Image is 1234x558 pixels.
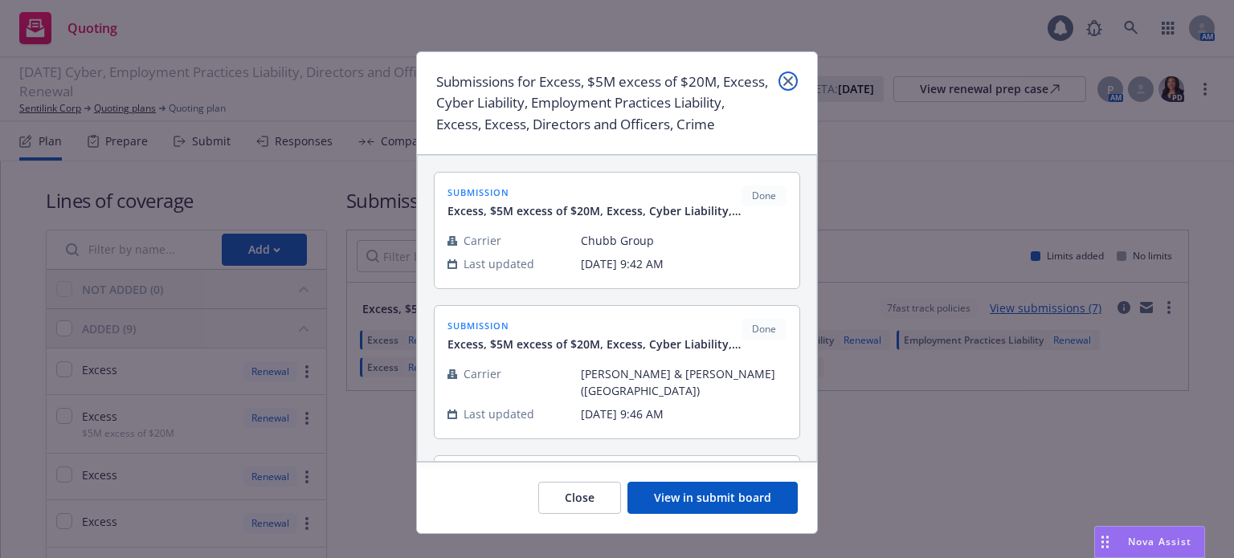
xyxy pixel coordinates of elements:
[436,71,772,135] h1: Submissions for Excess, $5M excess of $20M, Excess, Cyber Liability, Employment Practices Liabili...
[1095,527,1115,557] div: Drag to move
[464,255,534,272] span: Last updated
[447,336,742,352] span: Excess, $5M excess of $20M, Excess, Cyber Liability, Employment Practices Liability, Excess, Exce...
[748,322,780,336] span: Done
[447,185,742,199] span: submission
[748,189,780,203] span: Done
[447,202,742,219] span: Excess, $5M excess of $20M, Excess, Cyber Liability, Employment Practices Liability, Excess, Exce...
[581,365,787,399] span: [PERSON_NAME] & [PERSON_NAME] ([GEOGRAPHIC_DATA])
[538,482,621,514] button: Close
[581,232,787,249] span: Chubb Group
[464,232,501,249] span: Carrier
[581,255,787,272] span: [DATE] 9:42 AM
[1128,535,1191,548] span: Nova Assist
[581,405,787,422] span: [DATE] 9:46 AM
[778,71,798,91] a: close
[1094,526,1205,558] button: Nova Assist
[464,405,534,422] span: Last updated
[447,319,742,332] span: submission
[627,482,798,514] button: View in submit board
[464,365,501,382] span: Carrier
